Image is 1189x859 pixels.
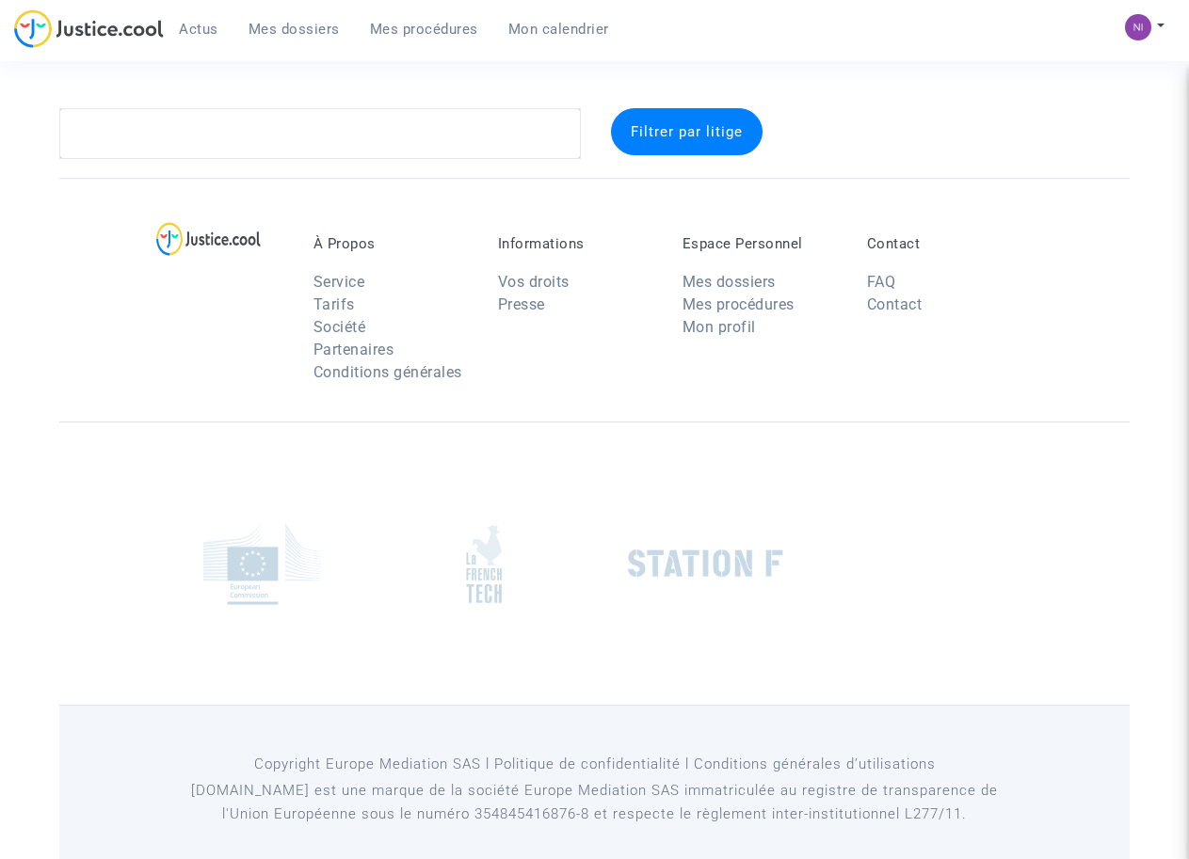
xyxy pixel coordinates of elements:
img: french_tech.png [466,524,502,604]
a: Vos droits [498,273,570,291]
a: Presse [498,295,545,313]
a: Société [313,318,366,336]
p: À Propos [313,235,470,252]
a: FAQ [867,273,896,291]
a: Mes procédures [683,295,795,313]
p: Copyright Europe Mediation SAS l Politique de confidentialité l Conditions générales d’utilisa... [166,753,1023,776]
p: [DOMAIN_NAME] est une marque de la société Europe Mediation SAS immatriculée au registre de tr... [166,779,1023,826]
span: Mon calendrier [508,21,609,38]
span: Mes dossiers [249,21,340,38]
img: stationf.png [628,549,783,578]
a: Mes procédures [355,15,493,43]
a: Contact [867,295,923,313]
p: Espace Personnel [683,235,839,252]
span: Mes procédures [370,21,478,38]
a: Mon profil [683,318,756,336]
img: jc-logo.svg [14,9,164,48]
a: Mes dossiers [233,15,355,43]
a: Partenaires [313,341,394,358]
span: Filtrer par litige [631,123,743,140]
a: Conditions générales [313,363,462,381]
a: Service [313,273,365,291]
span: Actus [179,21,218,38]
p: Informations [498,235,654,252]
img: logo-lg.svg [156,222,261,256]
p: Contact [867,235,1023,252]
a: Tarifs [313,295,355,313]
a: Actus [164,15,233,43]
a: Mon calendrier [493,15,624,43]
img: europe_commision.png [203,523,321,605]
img: c72f9d9a6237a8108f59372fcd3655cf [1125,14,1151,40]
a: Mes dossiers [683,273,776,291]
